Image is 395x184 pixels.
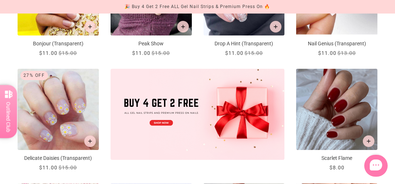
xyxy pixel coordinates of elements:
button: Add to cart [270,21,282,33]
p: Drop A Hint (Transparent) [204,40,285,48]
p: Scarlet Flame [296,154,377,162]
div: $11.00 [39,49,57,57]
div: $15.00 [245,49,263,57]
button: Add to cart [84,21,96,33]
img: Scarlet Flame-Press on Manicure-Outlined [296,69,377,150]
button: Add to cart [177,21,189,33]
p: Delicate Daisies (Transparent) [18,154,99,162]
a: Scarlet Flame [296,69,377,172]
div: $11.00 [318,49,336,57]
div: 27% Off [21,71,48,80]
div: $8.00 [329,164,344,172]
p: Bonjour (Transparent) [18,40,99,48]
div: $15.00 [59,164,77,172]
div: $15.00 [59,49,77,57]
p: Nail Genius (Transparent) [296,40,377,48]
a: Delicate Daisies (Transparent) [18,69,99,172]
div: $11.00 [132,49,150,57]
div: $15.00 [152,49,170,57]
button: Add to cart [84,135,96,147]
div: 🎉 Buy 4 Get 2 Free ALL Gel Nail Strips & Premium Press On 🔥 [125,3,271,11]
button: Add to cart [363,135,374,147]
div: $13.00 [338,49,356,57]
div: $11.00 [225,49,243,57]
p: Peak Show [111,40,192,48]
